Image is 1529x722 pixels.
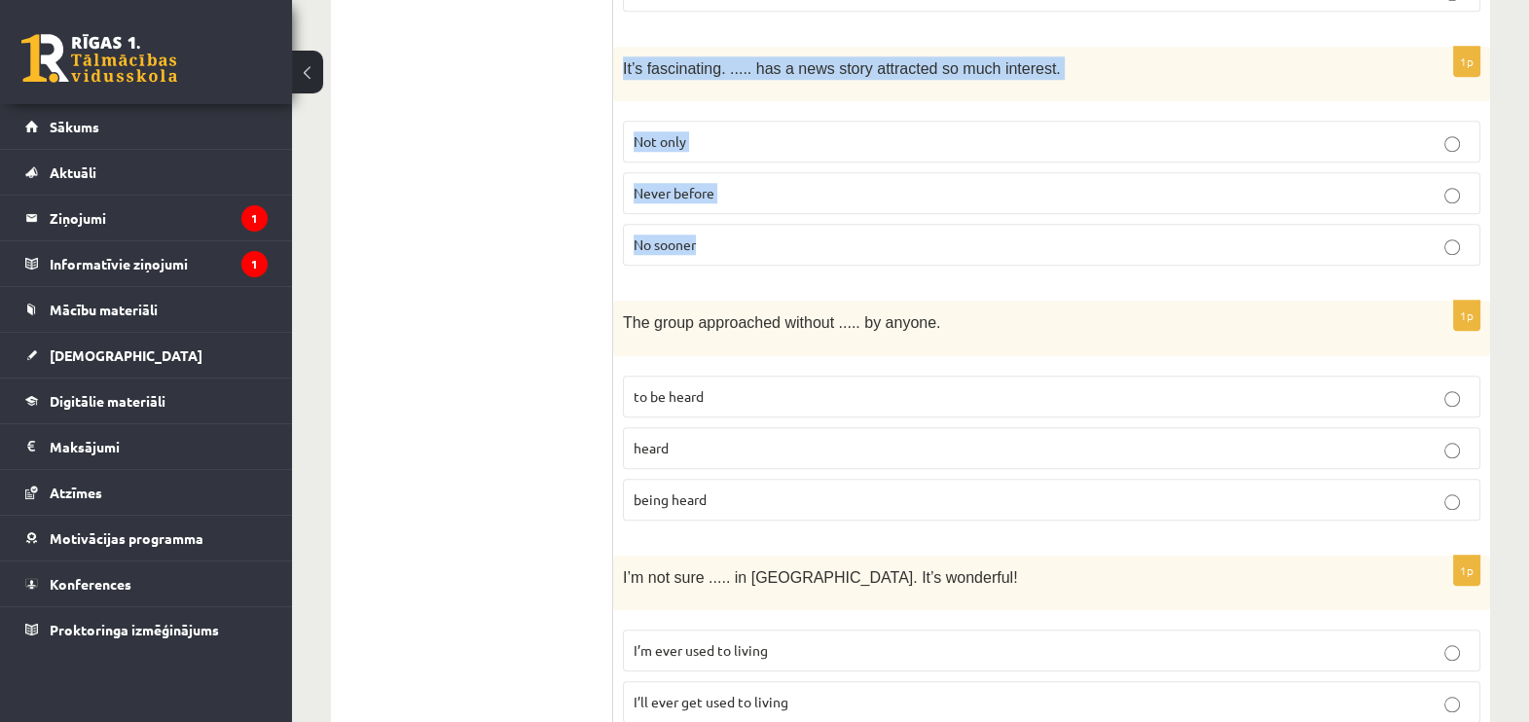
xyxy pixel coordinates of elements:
span: being heard [634,490,707,508]
input: Not only [1444,136,1460,152]
span: I’m ever used to living [634,641,768,659]
span: I’ll ever get used to living [634,693,788,710]
span: Proktoringa izmēģinājums [50,621,219,638]
a: [DEMOGRAPHIC_DATA] [25,333,268,378]
a: Rīgas 1. Tālmācības vidusskola [21,34,177,83]
span: No sooner [634,235,696,253]
input: I’m ever used to living [1444,645,1460,661]
input: being heard [1444,494,1460,510]
a: Aktuāli [25,150,268,195]
span: Sākums [50,118,99,135]
span: Aktuāli [50,163,96,181]
span: to be heard [634,387,704,405]
input: to be heard [1444,391,1460,407]
a: Maksājumi [25,424,268,469]
a: Ziņojumi1 [25,196,268,240]
i: 1 [241,251,268,277]
span: It’s fascinating. ..... has a news story attracted so much interest. [623,60,1061,77]
a: Mācību materiāli [25,287,268,332]
i: 1 [241,205,268,232]
span: Atzīmes [50,484,102,501]
a: Informatīvie ziņojumi1 [25,241,268,286]
span: I’m not sure ..... in [GEOGRAPHIC_DATA]. It’s wonderful! [623,569,1017,586]
a: Motivācijas programma [25,516,268,560]
input: I’ll ever get used to living [1444,697,1460,712]
span: Never before [634,184,714,201]
input: No sooner [1444,239,1460,255]
span: Digitālie materiāli [50,392,165,410]
a: Atzīmes [25,470,268,515]
a: Proktoringa izmēģinājums [25,607,268,652]
a: Konferences [25,561,268,606]
legend: Informatīvie ziņojumi [50,241,268,286]
input: Never before [1444,188,1460,203]
span: Motivācijas programma [50,529,203,547]
legend: Ziņojumi [50,196,268,240]
input: heard [1444,443,1460,458]
a: Digitālie materiāli [25,379,268,423]
a: Sākums [25,104,268,149]
p: 1p [1453,555,1480,586]
span: The group approached without ..... by anyone. [623,314,940,331]
span: Konferences [50,575,131,593]
span: Not only [634,132,686,150]
span: heard [634,439,669,456]
p: 1p [1453,46,1480,77]
legend: Maksājumi [50,424,268,469]
span: [DEMOGRAPHIC_DATA] [50,346,202,364]
span: Mācību materiāli [50,301,158,318]
p: 1p [1453,300,1480,331]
